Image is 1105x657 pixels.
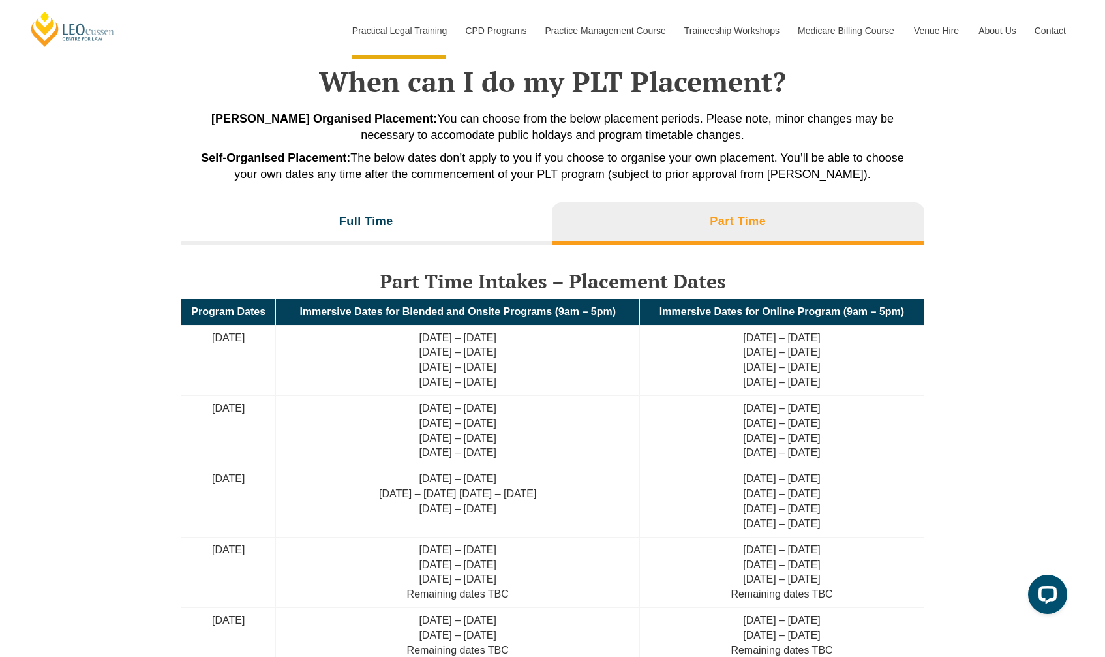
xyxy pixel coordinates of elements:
[1018,570,1072,624] iframe: LiveChat chat widget
[276,537,640,607] td: [DATE] – [DATE] [DATE] – [DATE] [DATE] – [DATE] Remaining dates TBC
[342,3,456,59] a: Practical Legal Training
[339,214,393,229] h3: Full Time
[639,537,924,607] td: [DATE] – [DATE] [DATE] – [DATE] [DATE] – [DATE] Remaining dates TBC
[191,306,265,317] span: Program Dates
[904,3,969,59] a: Venue Hire
[674,3,788,59] a: Traineeship Workshops
[201,151,904,181] span: The below dates don’t apply to you if you choose to organise your own placement. You’ll be able t...
[276,466,640,537] td: [DATE] – [DATE] [DATE] – [DATE] [DATE] – [DATE] [DATE] – [DATE]
[276,395,640,466] td: [DATE] – [DATE] [DATE] – [DATE] [DATE] – [DATE] [DATE] – [DATE]
[181,537,276,607] td: [DATE]
[639,325,924,395] td: [DATE] – [DATE] [DATE] – [DATE] [DATE] – [DATE] [DATE] – [DATE]
[201,151,350,164] strong: Self-Organised Placement:
[639,466,924,537] td: [DATE] – [DATE] [DATE] – [DATE] [DATE] – [DATE] [DATE] – [DATE]
[276,325,640,395] td: [DATE] – [DATE] [DATE] – [DATE] [DATE] – [DATE] [DATE] – [DATE]
[639,395,924,466] td: [DATE] – [DATE] [DATE] – [DATE] [DATE] – [DATE] [DATE] – [DATE]
[211,112,894,142] span: You can choose from the below placement periods. Please note, minor changes may be necessary to a...
[181,325,276,395] td: [DATE]
[200,65,905,98] h2: When can I do my PLT Placement?
[969,3,1025,59] a: About Us
[710,214,766,229] h3: Part Time
[659,306,904,317] span: Immersive Dates for Online Program (9am – 5pm)
[211,112,437,125] strong: [PERSON_NAME] Organised Placement:
[455,3,535,59] a: CPD Programs
[181,395,276,466] td: [DATE]
[536,3,674,59] a: Practice Management Course
[181,466,276,537] td: [DATE]
[181,271,924,292] h3: Part Time Intakes – Placement Dates
[788,3,904,59] a: Medicare Billing Course
[299,306,616,317] span: Immersive Dates for Blended and Onsite Programs (9am – 5pm)
[1025,3,1076,59] a: Contact
[29,10,116,48] a: [PERSON_NAME] Centre for Law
